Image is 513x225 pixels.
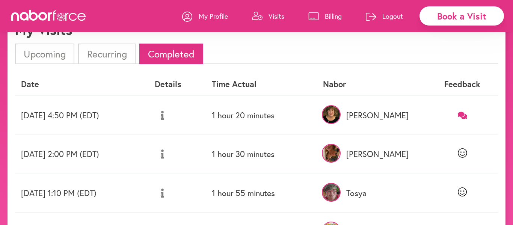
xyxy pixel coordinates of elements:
div: Book a Visit [419,6,504,26]
img: HXTjT2OTPuIeS2895ArL [322,105,341,124]
th: Feedback [427,73,498,95]
th: Details [149,73,206,95]
a: Billing [308,5,342,27]
h1: My Visits [15,22,72,38]
p: [PERSON_NAME] [323,149,421,159]
th: Time Actual [206,73,317,95]
td: [DATE] 1:10 PM (EDT) [15,174,149,212]
td: 1 hour 55 minutes [206,174,317,212]
td: 1 hour 20 minutes [206,96,317,135]
p: Tosya [323,188,421,198]
p: Visits [269,12,284,21]
img: uRtGYem0QF6vScMxDjW2 [322,144,341,163]
p: [PERSON_NAME] [323,110,421,120]
td: [DATE] 4:50 PM (EDT) [15,96,149,135]
p: Billing [325,12,342,21]
p: Logout [382,12,403,21]
li: Recurring [78,44,135,64]
img: 2HmBmVaQ0yh7umVpAraE [322,183,341,202]
th: Date [15,73,149,95]
p: My Profile [199,12,228,21]
a: Logout [366,5,403,27]
li: Upcoming [15,44,74,64]
td: [DATE] 2:00 PM (EDT) [15,135,149,174]
a: My Profile [182,5,228,27]
li: Completed [139,44,203,64]
a: Visits [252,5,284,27]
td: 1 hour 30 minutes [206,135,317,174]
th: Nabor [317,73,427,95]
